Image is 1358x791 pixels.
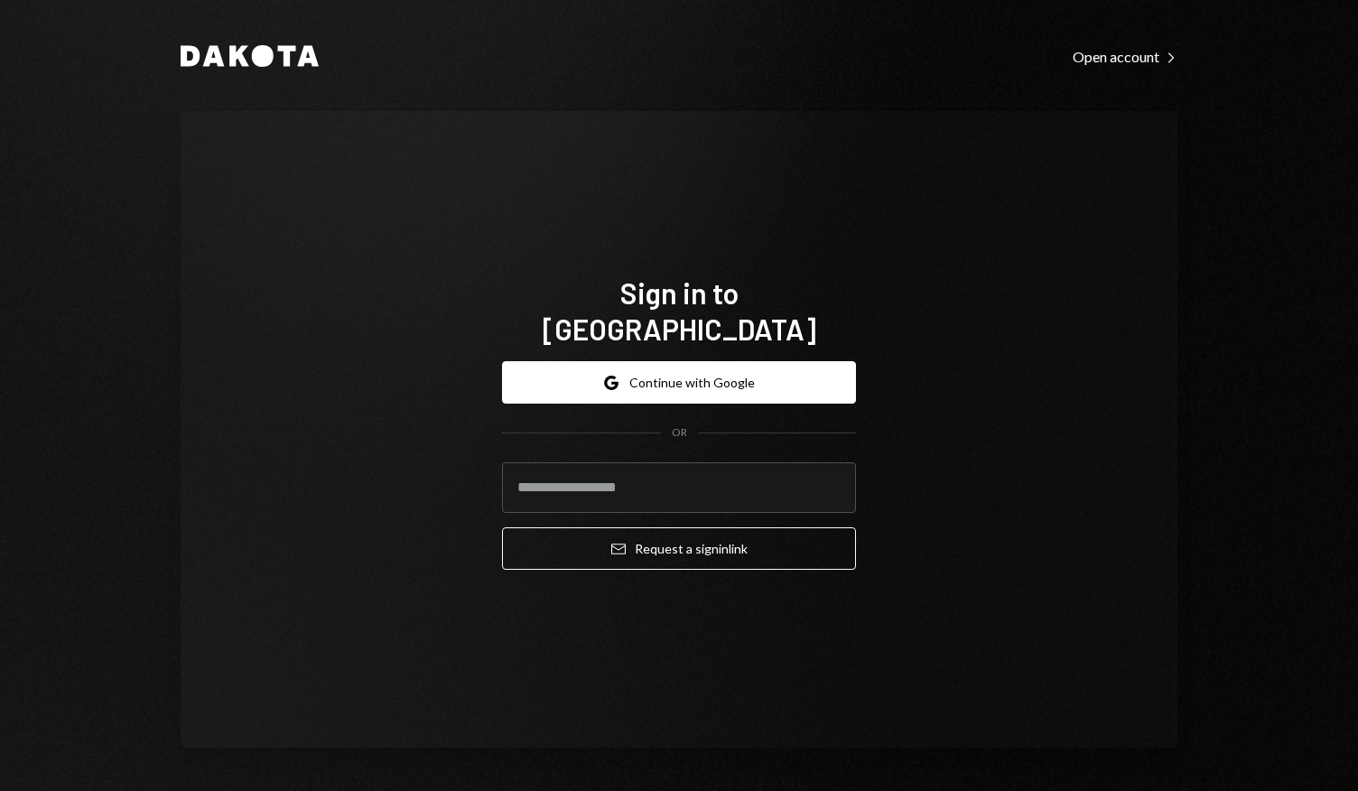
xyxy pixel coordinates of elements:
h1: Sign in to [GEOGRAPHIC_DATA] [502,275,856,347]
button: Continue with Google [502,361,856,404]
button: Request a signinlink [502,527,856,570]
div: Open account [1073,48,1177,66]
a: Open account [1073,46,1177,66]
div: OR [672,425,687,441]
